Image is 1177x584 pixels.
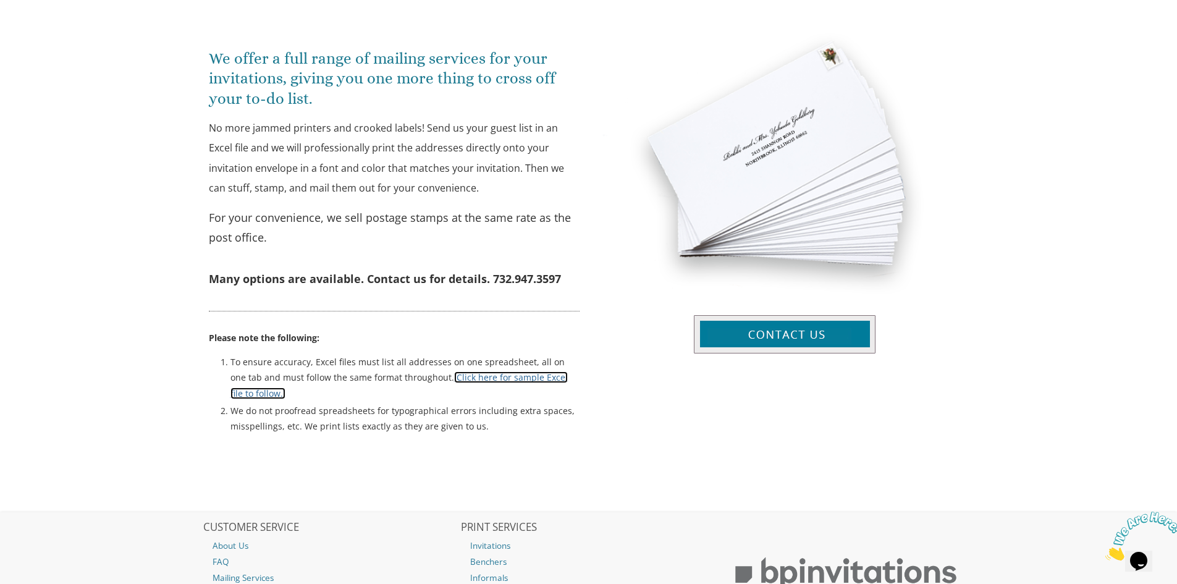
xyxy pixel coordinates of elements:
li: To ensure accuracy, Excel files must list all addresses on one spreadsheet, all on one tab and mu... [230,354,580,403]
h2: CUSTOMER SERVICE [203,522,459,534]
img: Chat attention grabber [5,5,82,54]
a: Invitations [461,538,717,554]
a: FAQ [203,554,459,570]
img: envelopes.png [598,9,972,315]
a: Benchers [461,554,717,570]
p: No more jammed printers and crooked labels! Send us your guest list in an Excel file and we will ... [209,118,580,198]
p: Please note the following: [209,311,580,345]
p: We offer a full range of mailing services for your invitations, giving you one more thing to cros... [209,49,580,109]
h2: PRINT SERVICES [461,522,717,534]
a: About Us [203,538,459,554]
p: For your convenience, we sell postage stamps at the same rate as the post office. [209,208,580,248]
a: (Click here for sample Excel file to follow.) [230,371,568,399]
strong: Many options are available. Contact us for details. 732.947.3597 [209,271,561,286]
li: We do not proofread spreadsheets for typographical errors including extra spaces, misspellings, e... [230,403,580,436]
iframe: chat widget [1100,507,1177,565]
img: contact-us-btn.jpg [694,315,875,353]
